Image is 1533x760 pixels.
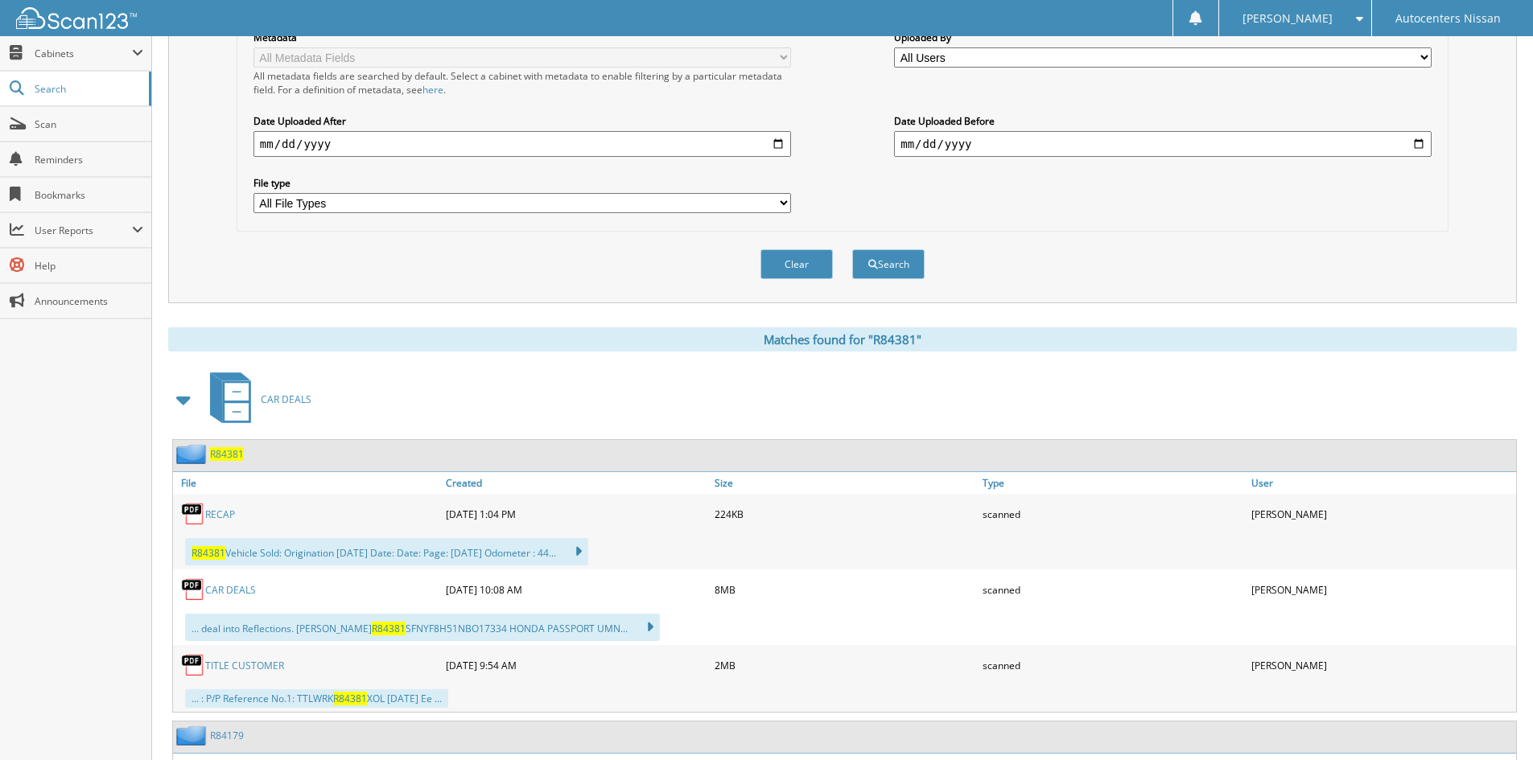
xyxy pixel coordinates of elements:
span: CAR DEALS [261,392,311,406]
span: Reminders [35,153,143,166]
a: R84179 [210,729,244,742]
a: Size [711,472,979,494]
label: Date Uploaded After [253,114,791,128]
span: R84381 [372,622,406,635]
div: Matches found for "R84381" [168,327,1517,351]
label: Uploaded By [894,31,1432,44]
div: [PERSON_NAME] [1247,498,1516,530]
div: [DATE] 10:08 AM [442,573,711,606]
div: [PERSON_NAME] [1247,573,1516,606]
span: Announcements [35,294,143,308]
label: File type [253,176,791,190]
a: TITLE CUSTOMER [205,659,284,672]
iframe: Chat Widget [1453,683,1533,760]
div: ... : P/P Reference No.1: TTLWRK XOL [DATE] Ee ... [185,689,448,708]
div: ... deal into Reflections. [PERSON_NAME] SFNYF8H51NBO17334 HONDA PASSPORT UMN... [185,614,660,641]
a: Created [442,472,711,494]
div: scanned [979,498,1247,530]
label: Metadata [253,31,791,44]
div: [DATE] 9:54 AM [442,649,711,681]
div: scanned [979,649,1247,681]
a: User [1247,472,1516,494]
div: 2MB [711,649,979,681]
a: File [173,472,442,494]
span: Cabinets [35,47,132,60]
div: Vehicle Sold: Origination [DATE] Date: Date: Page: [DATE] Odometer : 44... [185,538,588,565]
span: User Reports [35,224,132,237]
label: Date Uploaded Before [894,114,1432,128]
a: Type [979,472,1247,494]
div: 8MB [711,573,979,606]
span: [PERSON_NAME] [1242,14,1333,23]
img: scan123-logo-white.svg [16,7,137,29]
a: R84381 [210,447,244,461]
a: CAR DEALS [200,368,311,431]
span: R84381 [192,546,225,560]
button: Search [852,249,925,279]
span: Search [35,82,141,96]
img: folder2.png [176,725,210,746]
img: folder2.png [176,444,210,464]
div: 224KB [711,498,979,530]
span: R84381 [333,692,367,705]
span: Autocenters Nissan [1395,14,1501,23]
img: PDF.png [181,577,205,602]
span: Scan [35,117,143,131]
span: Help [35,259,143,273]
img: PDF.png [181,502,205,526]
a: CAR DEALS [205,583,256,597]
button: Clear [760,249,833,279]
div: [DATE] 1:04 PM [442,498,711,530]
input: end [894,131,1432,157]
img: PDF.png [181,653,205,677]
div: scanned [979,573,1247,606]
a: RECAP [205,507,235,521]
a: here [422,83,443,97]
input: start [253,131,791,157]
div: All metadata fields are searched by default. Select a cabinet with metadata to enable filtering b... [253,69,791,97]
div: [PERSON_NAME] [1247,649,1516,681]
span: Bookmarks [35,188,143,202]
